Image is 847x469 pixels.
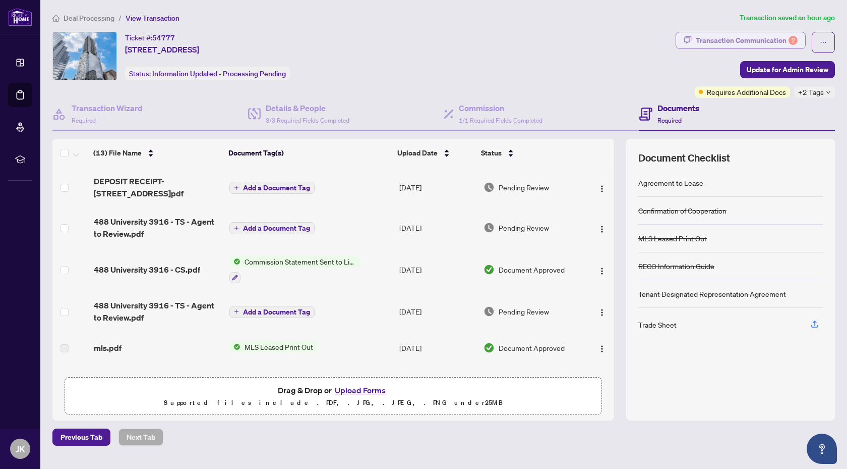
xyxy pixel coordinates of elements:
span: Previous Tab [60,429,102,445]
img: Document Status [483,222,495,233]
span: Pending Review [499,182,549,193]
span: mls.pdf [94,342,122,354]
span: 54777 [152,33,175,42]
button: Transaction Communication2 [676,32,806,49]
th: Document Tag(s) [224,139,393,167]
span: Drag & Drop or [278,384,389,397]
span: Document Approved [499,342,565,353]
td: [DATE] [395,207,479,248]
span: home [52,15,59,22]
span: Add a Document Tag [243,184,310,191]
span: Requires Additional Docs [707,86,786,97]
img: Logo [598,308,606,317]
img: Document Status [483,264,495,275]
span: Pending Review [499,222,549,233]
span: Required [72,117,96,124]
button: Logo [594,179,610,195]
button: Status IconMLS Leased Print Out [229,341,317,352]
span: ellipsis [820,39,827,46]
span: Information Updated - Processing Pending [152,69,286,78]
button: Logo [594,220,610,236]
th: Status [477,139,581,167]
article: Transaction saved an hour ago [740,12,835,24]
span: View Transaction [126,14,179,23]
span: MLS Leased Print Out [240,341,317,352]
button: Add a Document Tag [229,305,315,318]
li: / [118,12,122,24]
img: Document Status [483,182,495,193]
button: Add a Document Tag [229,182,315,194]
button: Add a Document Tag [229,222,315,235]
span: 488 University 3916 - TS - Agent to Review.pdf [94,299,222,324]
span: plus [234,309,239,314]
button: Logo [594,340,610,356]
span: Drag & Drop orUpload FormsSupported files include .PDF, .JPG, .JPEG, .PNG under25MB [65,378,601,415]
span: JK [16,442,25,456]
div: Agreement to Lease [638,177,703,188]
span: down [826,90,831,95]
span: DEPOSIT RECEIPT- [STREET_ADDRESS]pdf [94,175,222,199]
button: Upload Forms [332,384,389,397]
button: Open asap [807,434,837,464]
button: Add a Document Tag [229,181,315,194]
p: Supported files include .PDF, .JPG, .JPEG, .PNG under 25 MB [71,397,595,409]
img: IMG-C12419460_1.jpg [53,32,116,80]
h4: Transaction Wizard [72,102,143,114]
img: Status Icon [229,341,240,352]
span: 1/1 Required Fields Completed [459,117,542,124]
span: Update for Admin Review [747,62,828,78]
span: (13) File Name [93,147,142,159]
button: Previous Tab [52,429,110,446]
img: Document Status [483,306,495,317]
span: plus [234,185,239,190]
th: (13) File Name [89,139,224,167]
th: Upload Date [393,139,477,167]
div: 2 [789,36,798,45]
span: plus [234,226,239,231]
span: 488 University 3916 - TS - Agent to Review.pdf [94,216,222,240]
span: [STREET_ADDRESS] [125,43,199,56]
button: Next Tab [118,429,163,446]
span: +2 Tags [798,86,824,98]
td: [DATE] [395,364,479,407]
td: [DATE] [395,167,479,207]
img: logo [8,8,32,26]
img: Logo [598,185,606,193]
span: Required [657,117,682,124]
span: Add a Document Tag [243,225,310,232]
span: Status [481,147,502,159]
button: Logo [594,262,610,278]
span: Document Checklist [638,151,730,165]
h4: Commission [459,102,542,114]
div: Confirmation of Cooperation [638,205,727,216]
span: Pending Review [499,306,549,317]
div: MLS Leased Print Out [638,233,707,244]
img: Logo [598,225,606,233]
span: Add a Document Tag [243,308,310,316]
button: Logo [594,303,610,320]
img: Logo [598,267,606,275]
span: Deal Processing [64,14,114,23]
div: RECO Information Guide [638,260,714,272]
div: Transaction Communication [696,32,798,48]
div: Trade Sheet [638,319,677,330]
img: Logo [598,345,606,353]
td: [DATE] [395,291,479,332]
button: Add a Document Tag [229,222,315,234]
h4: Details & People [266,102,349,114]
span: Document Approved [499,264,565,275]
img: Document Status [483,342,495,353]
span: 3/3 Required Fields Completed [266,117,349,124]
td: [DATE] [395,248,479,291]
div: Tenant Designated Representation Agreement [638,288,786,299]
span: 488 University 3916 - CS.pdf [94,264,200,276]
span: Commission Statement Sent to Listing Brokerage [240,256,360,267]
button: Update for Admin Review [740,61,835,78]
button: Add a Document Tag [229,306,315,318]
img: Status Icon [229,256,240,267]
span: Upload Date [397,147,438,159]
h4: Documents [657,102,699,114]
td: [DATE] [395,332,479,364]
button: Status IconCommission Statement Sent to Listing Brokerage [229,256,360,283]
div: Ticket #: [125,32,175,43]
